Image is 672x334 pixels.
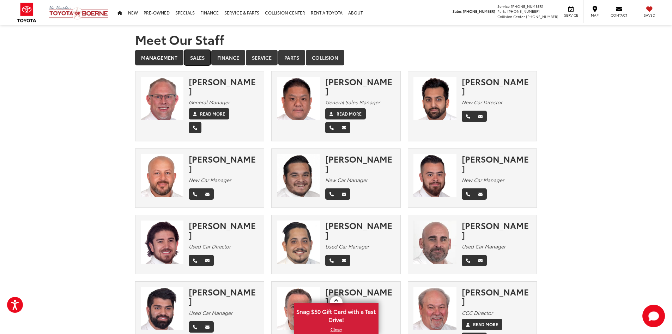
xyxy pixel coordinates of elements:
img: Vic Vaughan Toyota of Boerne [49,5,109,20]
a: Phone [462,188,474,200]
em: New Car Manager [462,176,504,183]
span: Parts [497,8,506,14]
img: Tuan Tran [277,77,320,120]
span: Service [497,4,510,9]
img: Larry Horn [277,221,320,264]
div: [PERSON_NAME] [462,154,532,173]
a: Email [338,188,350,200]
em: General Sales Manager [325,99,380,106]
span: Map [587,13,603,18]
label: Read More [473,321,498,328]
a: Email [201,255,214,266]
div: [PERSON_NAME] [189,77,259,95]
a: Phone [325,188,338,200]
a: Phone [189,188,201,200]
a: Phone [325,122,338,133]
span: Snag $50 Gift Card with a Test Drive! [295,304,378,326]
div: [PERSON_NAME] [325,221,395,239]
div: Department Tabs [135,50,537,66]
img: Jerry Gomez [277,154,320,197]
em: New Car Director [462,99,502,106]
a: Email [338,255,350,266]
a: Collision [306,50,344,65]
em: Used Car Director [189,243,231,250]
a: Sales [184,50,211,65]
a: Email [201,188,214,200]
span: Collision Center [497,14,525,19]
a: Phone [462,111,474,122]
span: [PHONE_NUMBER] [507,8,540,14]
a: Email [201,321,214,333]
span: Contact [611,13,627,18]
label: Read More [200,111,225,117]
div: [PERSON_NAME] [189,154,259,173]
img: Aaron Cooper [413,154,456,197]
span: [PHONE_NUMBER] [511,4,543,9]
span: Sales [453,8,462,14]
em: Used Car Manager [462,243,505,250]
svg: Start Chat [642,305,665,327]
a: Read More [462,319,502,330]
em: Used Car Manager [325,243,369,250]
a: Phone [325,255,338,266]
a: Phone [189,255,201,266]
h1: Meet Our Staff [135,32,537,46]
em: Used Car Manager [189,309,232,316]
a: Read More [325,108,366,119]
em: CCC Director [462,309,493,316]
div: [PERSON_NAME] [462,287,532,306]
a: Management [135,50,183,65]
span: [PHONE_NUMBER] [463,8,495,14]
img: Chris Franklin [141,77,184,120]
div: [PERSON_NAME] [325,154,395,173]
div: [PERSON_NAME] [462,221,532,239]
a: Phone [189,122,201,133]
div: [PERSON_NAME] [325,77,395,95]
img: Johnny Marker [277,287,320,330]
span: [PHONE_NUMBER] [526,14,558,19]
a: Phone [462,255,474,266]
a: Phone [189,321,201,333]
a: Email [474,111,487,122]
a: Email [338,122,350,133]
img: David Padilla [141,221,184,264]
img: Sam Abraham [141,154,184,197]
a: Finance [211,50,245,65]
img: Cory Dorsey [141,287,184,330]
img: Gregg Dickey [413,221,456,264]
label: Read More [337,111,362,117]
em: New Car Manager [189,176,231,183]
em: New Car Manager [325,176,368,183]
a: Email [474,188,487,200]
em: General Manager [189,99,230,106]
a: Read More [189,108,229,119]
span: Saved [642,13,657,18]
div: [PERSON_NAME] [325,287,395,306]
div: [PERSON_NAME] [462,77,532,95]
div: [PERSON_NAME] [189,221,259,239]
div: [PERSON_NAME] [189,287,259,306]
img: Steve Hill [413,287,456,330]
a: Parts [278,50,305,65]
button: Toggle Chat Window [642,305,665,327]
a: Email [474,255,487,266]
span: Service [563,13,579,18]
a: Service [246,50,278,65]
img: Aman Shiekh [413,77,456,120]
